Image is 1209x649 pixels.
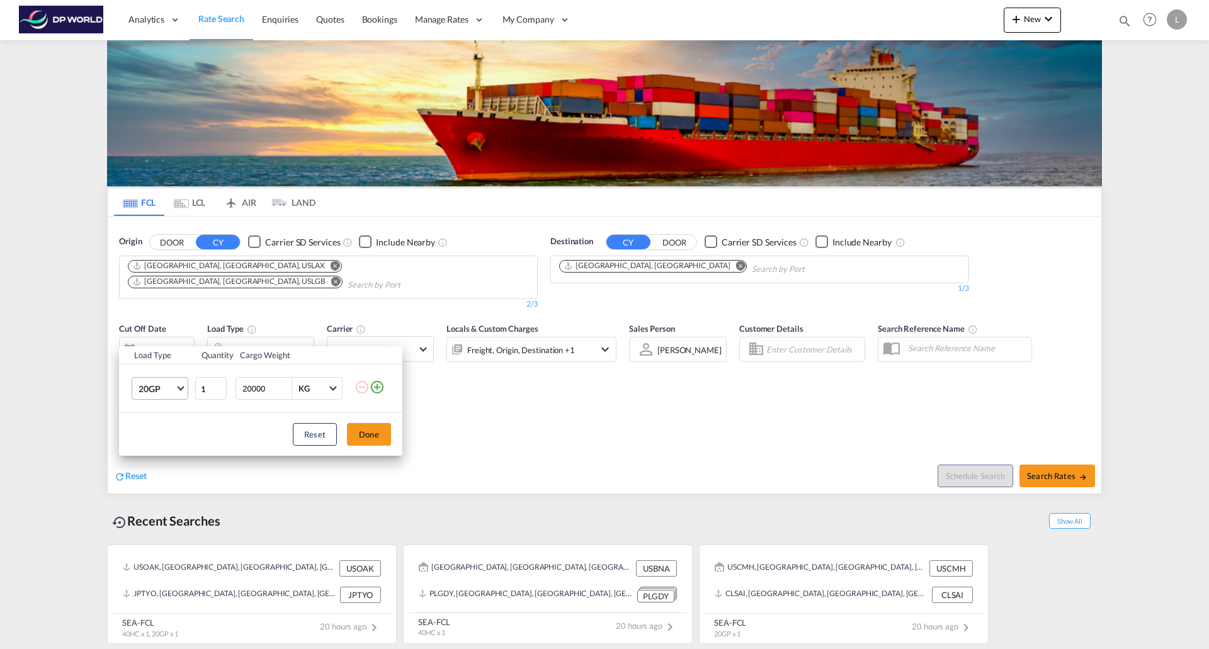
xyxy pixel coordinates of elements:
th: Load Type [119,346,194,364]
button: Reset [293,423,337,446]
span: 20GP [139,383,175,395]
div: KG [298,383,310,393]
input: Enter Weight [241,378,292,399]
md-icon: icon-minus-circle-outline [355,380,370,395]
th: Quantity [194,346,233,364]
md-select: Choose: 20GP [132,377,188,400]
div: Cargo Weight [240,349,347,361]
input: Qty [195,377,227,400]
button: Done [347,423,391,446]
md-icon: icon-plus-circle-outline [370,380,385,395]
